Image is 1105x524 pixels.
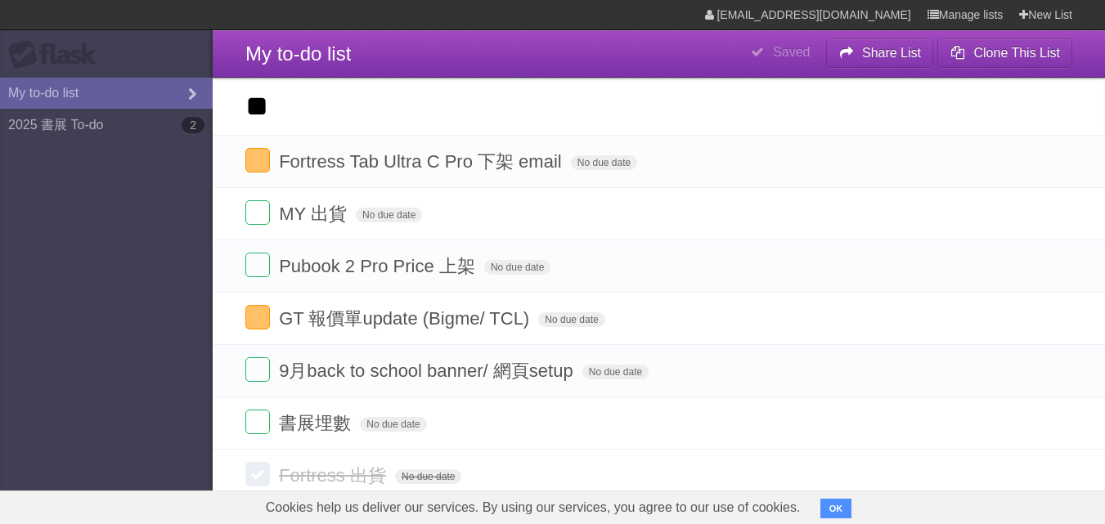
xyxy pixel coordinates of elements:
span: No due date [356,208,422,222]
b: Clone This List [973,46,1060,60]
span: No due date [538,312,604,327]
span: MY 出貨 [279,204,351,224]
span: Fortress Tab Ultra C Pro 下架 email [279,151,566,172]
span: No due date [484,260,550,275]
b: Saved [773,45,810,59]
span: No due date [395,469,461,484]
span: No due date [360,417,426,432]
span: Fortress 出貨 [279,465,390,486]
label: Done [245,148,270,172]
span: Pubook 2 Pro Price 上架 [279,256,479,276]
b: 2 [182,117,204,133]
label: Done [245,305,270,329]
button: OK [820,499,852,518]
span: GT 報價單update (Bigme/ TCL) [279,308,533,329]
button: Clone This List [937,38,1072,68]
span: No due date [582,365,649,379]
label: Done [245,410,270,434]
span: My to-do list [245,43,351,65]
div: Flask [8,40,106,69]
span: 書展埋數 [279,413,355,433]
span: 9月back to school banner/ 網頁setup [279,361,577,381]
label: Done [245,253,270,277]
span: No due date [571,155,637,170]
label: Done [245,462,270,486]
b: Share List [862,46,921,60]
button: Share List [826,38,934,68]
label: Done [245,357,270,382]
label: Done [245,200,270,225]
span: Cookies help us deliver our services. By using our services, you agree to our use of cookies. [249,491,817,524]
